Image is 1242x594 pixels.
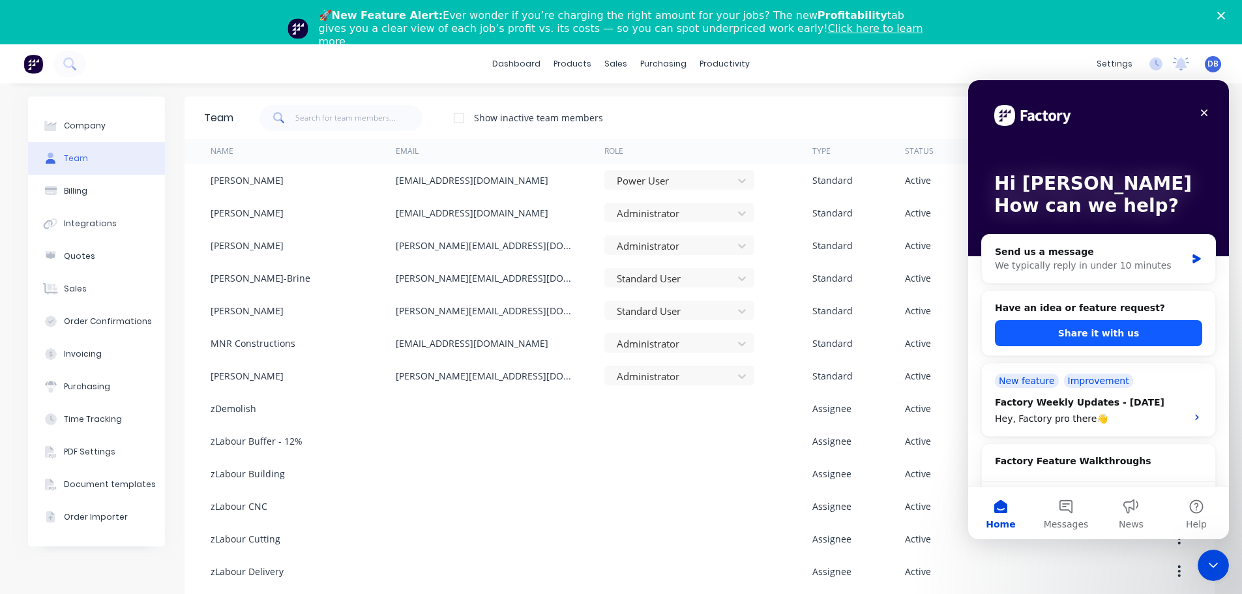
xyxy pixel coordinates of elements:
[28,240,165,273] button: Quotes
[211,239,284,252] div: [PERSON_NAME]
[64,479,156,490] div: Document templates
[319,22,923,48] a: Click here to learn more.
[634,54,693,74] div: purchasing
[598,54,634,74] div: sales
[64,120,106,132] div: Company
[319,9,934,48] div: 🚀 Ever wonder if you’re charging the right amount for your jobs? The new tab gives you a clear vi...
[905,145,934,157] div: Status
[905,434,931,448] div: Active
[332,9,443,22] b: New Feature Alert:
[812,173,853,187] div: Standard
[28,273,165,305] button: Sales
[547,54,598,74] div: products
[812,239,853,252] div: Standard
[211,206,284,220] div: [PERSON_NAME]
[396,304,578,318] div: [PERSON_NAME][EMAIL_ADDRESS][DOMAIN_NAME]
[64,153,88,164] div: Team
[818,9,887,22] b: Profitability
[812,145,831,157] div: Type
[1217,12,1230,20] div: Close
[28,110,165,142] button: Company
[905,304,931,318] div: Active
[64,413,122,425] div: Time Tracking
[211,145,233,157] div: Name
[905,369,931,383] div: Active
[474,111,603,125] div: Show inactive team members
[28,175,165,207] button: Billing
[211,402,256,415] div: zDemolish
[28,468,165,501] button: Document templates
[905,467,931,481] div: Active
[905,173,931,187] div: Active
[905,565,931,578] div: Active
[812,304,853,318] div: Standard
[28,142,165,175] button: Team
[812,271,853,285] div: Standard
[64,446,115,458] div: PDF Settings
[64,185,87,197] div: Billing
[1090,54,1139,74] div: settings
[905,532,931,546] div: Active
[64,511,128,523] div: Order Importer
[905,239,931,252] div: Active
[396,145,419,157] div: Email
[396,271,578,285] div: [PERSON_NAME][EMAIL_ADDRESS][DOMAIN_NAME]
[28,338,165,370] button: Invoicing
[295,105,422,131] input: Search for team members...
[396,206,548,220] div: [EMAIL_ADDRESS][DOMAIN_NAME]
[1198,550,1229,581] iframe: Intercom live chat
[64,283,87,295] div: Sales
[28,370,165,403] button: Purchasing
[905,402,931,415] div: Active
[812,532,851,546] div: Assignee
[28,403,165,436] button: Time Tracking
[1207,58,1219,70] span: DB
[211,173,284,187] div: [PERSON_NAME]
[604,145,623,157] div: Role
[693,54,756,74] div: productivity
[211,434,303,448] div: zLabour Buffer - 12%
[812,499,851,513] div: Assignee
[905,271,931,285] div: Active
[812,565,851,578] div: Assignee
[905,499,931,513] div: Active
[28,436,165,468] button: PDF Settings
[23,54,43,74] img: Factory
[211,304,284,318] div: [PERSON_NAME]
[812,336,853,350] div: Standard
[64,348,102,360] div: Invoicing
[288,18,308,39] img: Profile image for Team
[211,499,267,513] div: zLabour CNC
[905,206,931,220] div: Active
[211,565,284,578] div: zLabour Delivery
[812,434,851,448] div: Assignee
[486,54,547,74] a: dashboard
[968,80,1229,539] iframe: Intercom live chat
[812,467,851,481] div: Assignee
[64,381,110,393] div: Purchasing
[905,336,931,350] div: Active
[211,336,295,350] div: MNR Constructions
[396,173,548,187] div: [EMAIL_ADDRESS][DOMAIN_NAME]
[211,532,280,546] div: zLabour Cutting
[28,501,165,533] button: Order Importer
[64,250,95,262] div: Quotes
